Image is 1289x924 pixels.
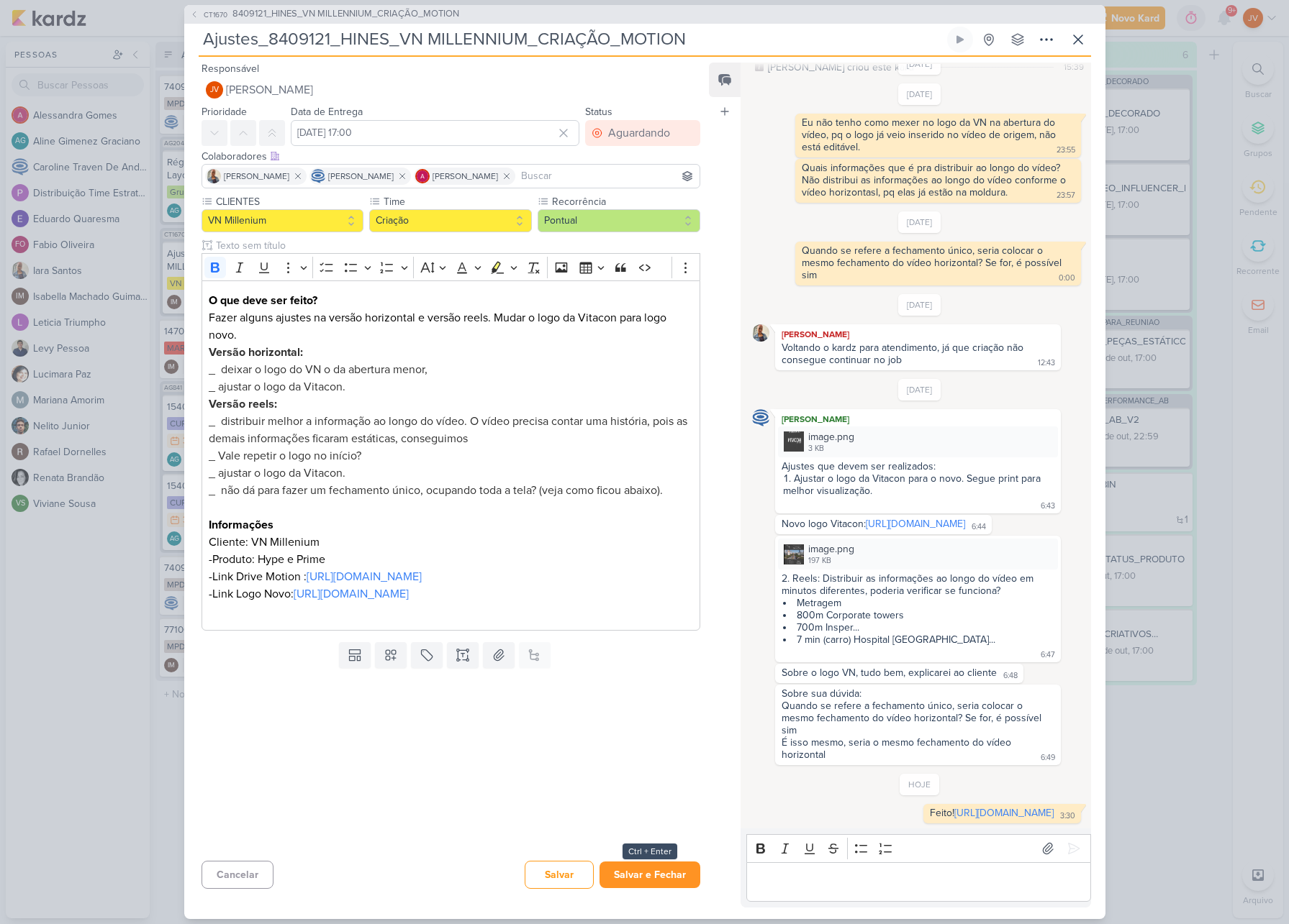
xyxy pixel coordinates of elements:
div: Ajustes que devem ser realizados: [782,460,1054,472]
a: [URL][DOMAIN_NAME] [954,807,1054,819]
input: Select a date [291,120,580,146]
img: Alessandra Gomes [415,169,430,183]
strong: Versão horizontal: [209,345,303,360]
div: image.png [808,429,854,444]
li: 7 min (carro) Hospital [GEOGRAPHIC_DATA]... [783,633,1054,646]
a: [URL][DOMAIN_NAME] [294,587,409,601]
div: Editor editing area: main [202,280,701,631]
label: Data de Entrega [291,106,363,118]
span: _ não dá para fazer um fechamento único, ocupando toda a tela? (veja como ficou abaixo). [209,483,663,498]
div: 3 KB [808,443,854,454]
img: Caroline Traven De Andrade [311,169,325,183]
img: Iara Santos [207,169,221,183]
div: Quais informações que é pra distribuir ao longo do vídeo? Não distribui as informações ao longo d... [802,162,1069,198]
div: 23:57 [1057,190,1075,201]
div: Quando se refere a fechamento único, seria colocar o mesmo fechamento do vídeo horizontal? Se for... [782,700,1054,736]
button: JV [PERSON_NAME] [202,77,701,103]
div: 2. Reels: Distribuir as informações ao longo do vídeo em minutos diferentes, poderia verificar se... [782,572,1054,597]
div: Sobre o logo VN, tudo bem, explicarei ao cliente [782,667,997,679]
p: JV [210,86,219,94]
div: Ligar relógio [954,34,966,45]
button: VN Millenium [202,209,364,232]
button: Pontual [538,209,700,232]
div: [PERSON_NAME] [778,327,1057,342]
div: image.png [778,426,1057,457]
div: Aguardando [608,124,670,142]
span: _ distribuir melhor a informação ao longo do vídeo. O vídeo precisa contar uma história, pois as ... [209,414,687,446]
div: Voltando o kardz para atendimento, já que criação não consegue continuar no job [782,342,1026,366]
button: Aguardando [585,120,700,146]
li: Metragem [783,597,1054,609]
span: _ deixar o logo do VN o da abertura menor, [209,362,428,377]
div: 15:39 [1064,60,1084,73]
label: Responsável [202,63,259,75]
div: 12:43 [1038,357,1055,369]
div: 6:48 [1003,670,1018,682]
p: Cliente: VN Millenium [209,534,692,551]
li: Ajustar o logo da Vitacon para o novo. Segue print para melhor visualização. [783,472,1054,497]
div: Quando se refere a fechamento único, seria colocar o mesmo fechamento do vídeo horizontal? Se for... [802,244,1064,281]
strong: Versão reels: [209,397,277,411]
img: GGUqaUqIOIQF1G3y9yMNJQqvicDbUelMhOdpwSAQ.png [784,544,804,564]
strong: O que deve ser feito? [209,293,317,308]
span: _ ajustar o logo da Vitacon. [209,466,345,480]
li: 800m Corporate towers [783,609,1054,621]
input: Kard Sem Título [199,27,944,52]
a: [URL][DOMAIN_NAME] [307,570,422,584]
input: Texto sem título [213,238,701,253]
button: Criação [369,209,532,232]
div: 23:55 [1057,145,1075,156]
div: Novo logo Vitacon: [782,518,965,530]
span: [PERSON_NAME] [433,170,498,183]
div: Feito! [930,807,1054,819]
p: -Link Logo Novo: [209,585,692,603]
img: eSDlFEDbLSQHTIJ5ySNqA78g2iYCO8JrCxXlepVG.png [784,431,804,452]
span: _ ajustar o logo da Vitacon. [209,380,345,394]
span: _ Vale repetir o logo no início? [209,449,361,463]
div: image.png [778,539,1057,570]
p: -Produto: Hype e Prime [209,551,692,568]
div: 6:49 [1041,752,1055,764]
div: É isso mesmo, seria o mesmo fechamento do vídeo horizontal [782,736,1014,761]
div: 197 KB [808,555,854,567]
label: Recorrência [551,194,700,209]
input: Buscar [518,168,697,185]
div: 6:44 [972,521,986,533]
div: Colaboradores [202,149,701,164]
div: 0:00 [1059,273,1075,284]
button: Salvar [525,861,594,889]
label: Status [585,106,612,118]
div: Editor editing area: main [746,862,1090,902]
div: image.png [808,541,854,557]
label: Prioridade [202,106,247,118]
span: [PERSON_NAME] [224,170,289,183]
div: Ctrl + Enter [623,843,677,859]
div: 3:30 [1060,810,1075,822]
div: 6:47 [1041,649,1055,661]
div: [PERSON_NAME] criou este kard [768,60,914,75]
p: -Link Drive Motion : [209,568,692,585]
div: [PERSON_NAME] [778,412,1057,426]
li: 700m Insper... [783,621,1054,633]
div: Editor toolbar [746,834,1090,862]
div: Joney Viana [206,81,223,99]
button: Salvar e Fechar [600,861,700,888]
img: Iara Santos [752,324,769,342]
strong: Informações [209,518,273,532]
label: Time [382,194,532,209]
label: CLIENTES [214,194,364,209]
div: Sobre sua dúvida: [782,687,1054,700]
button: Cancelar [202,861,273,889]
span: [PERSON_NAME] [328,170,394,183]
span: [PERSON_NAME] [226,81,313,99]
div: 6:43 [1041,500,1055,512]
p: Fazer alguns ajustes na versão horizontal e versão reels. Mudar o logo da Vitacon para logo novo. [209,309,692,344]
div: Editor toolbar [202,253,701,281]
a: [URL][DOMAIN_NAME] [866,518,965,530]
div: Eu não tenho como mexer no logo da VN na abertura do vídeo, pq o logo já veio inserido no vídeo d... [802,116,1059,153]
img: Caroline Traven De Andrade [752,409,769,426]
